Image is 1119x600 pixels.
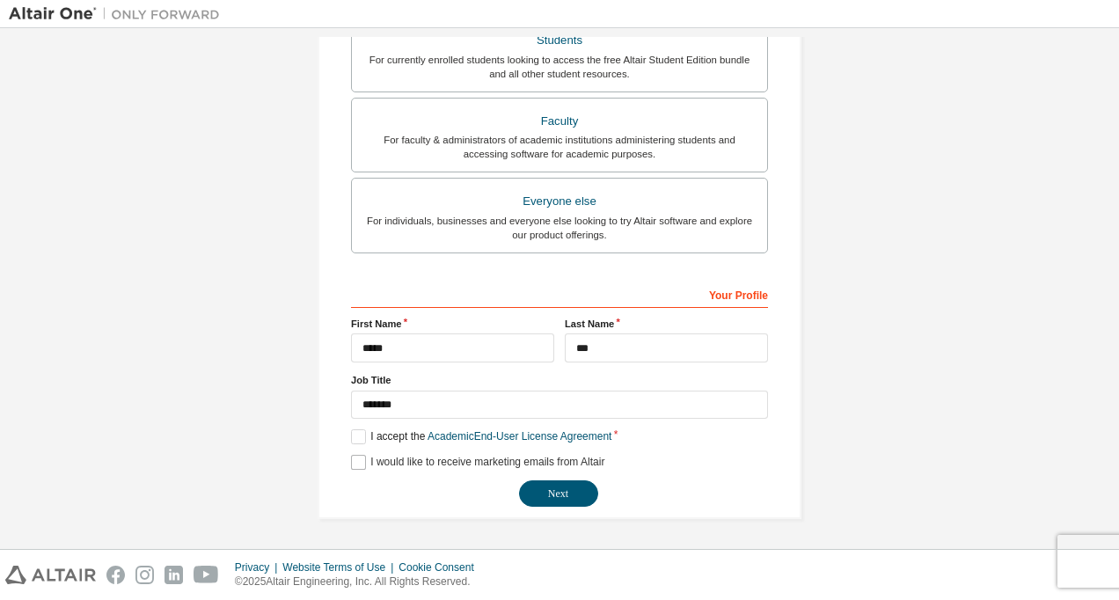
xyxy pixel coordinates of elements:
label: Last Name [565,317,768,331]
img: altair_logo.svg [5,566,96,584]
div: For faculty & administrators of academic institutions administering students and accessing softwa... [362,133,757,161]
label: I would like to receive marketing emails from Altair [351,455,604,470]
div: For individuals, businesses and everyone else looking to try Altair software and explore our prod... [362,214,757,242]
label: Job Title [351,373,768,387]
img: linkedin.svg [165,566,183,584]
img: facebook.svg [106,566,125,584]
img: youtube.svg [194,566,219,584]
div: Website Terms of Use [282,560,399,574]
a: Academic End-User License Agreement [428,430,611,443]
div: Faculty [362,109,757,134]
div: Students [362,28,757,53]
label: I accept the [351,429,611,444]
div: Your Profile [351,280,768,308]
div: Cookie Consent [399,560,484,574]
button: Next [519,480,598,507]
div: Privacy [235,560,282,574]
p: © 2025 Altair Engineering, Inc. All Rights Reserved. [235,574,485,589]
div: For currently enrolled students looking to access the free Altair Student Edition bundle and all ... [362,53,757,81]
img: Altair One [9,5,229,23]
label: First Name [351,317,554,331]
img: instagram.svg [135,566,154,584]
div: Everyone else [362,189,757,214]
